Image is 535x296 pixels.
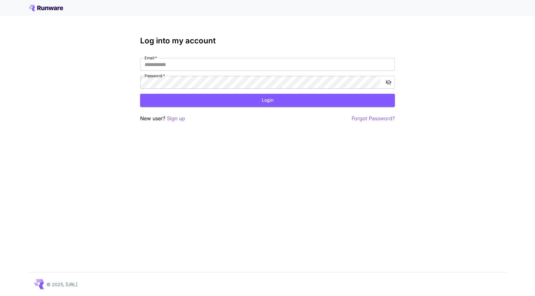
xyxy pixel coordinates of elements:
p: New user? [140,115,185,122]
label: Email [145,55,157,61]
h3: Log into my account [140,36,395,45]
button: toggle password visibility [383,77,394,88]
button: Login [140,94,395,107]
button: Sign up [167,115,185,122]
p: © 2025, [URL] [46,281,77,288]
button: Forgot Password? [352,115,395,122]
label: Password [145,73,165,78]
